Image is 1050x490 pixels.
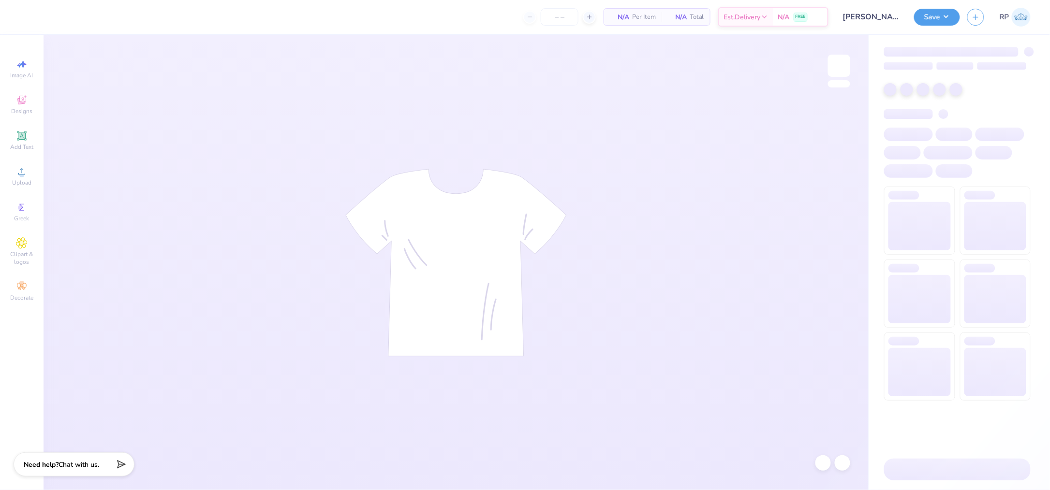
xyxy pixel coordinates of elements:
span: Decorate [10,294,33,302]
span: Add Text [10,143,33,151]
span: Greek [15,215,30,222]
input: – – [541,8,578,26]
span: Per Item [632,12,656,22]
img: tee-skeleton.svg [345,169,567,357]
a: RP [1000,8,1031,27]
span: Total [690,12,704,22]
span: N/A [667,12,687,22]
input: Untitled Design [836,7,907,27]
span: RP [1000,12,1009,23]
strong: Need help? [24,460,59,469]
span: Chat with us. [59,460,99,469]
span: Est. Delivery [724,12,761,22]
button: Save [914,9,960,26]
span: Image AI [11,72,33,79]
span: Clipart & logos [5,250,39,266]
span: N/A [610,12,629,22]
span: Upload [12,179,31,187]
img: Rose Pineda [1012,8,1031,27]
span: N/A [778,12,790,22]
span: Designs [11,107,32,115]
span: FREE [796,14,806,20]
